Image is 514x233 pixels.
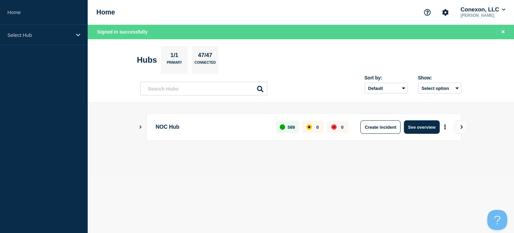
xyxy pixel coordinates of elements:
[404,120,439,134] button: See overview
[341,125,343,130] p: 0
[454,120,468,134] button: View
[364,75,408,80] div: Sort by:
[195,52,215,61] p: 47/47
[418,83,461,94] button: Select option
[316,125,319,130] p: 0
[139,125,142,130] button: Show Connected Hubs
[360,120,401,134] button: Create incident
[280,124,285,130] div: up
[487,210,507,230] iframe: Help Scout Beacon - Open
[459,6,507,13] button: Conexon, LLC
[97,29,148,35] span: Signed in successfully
[140,82,267,96] input: Search Hubs
[438,5,452,19] button: Account settings
[167,61,182,68] p: Primary
[441,121,449,133] button: More actions
[156,120,268,134] p: NOC Hub
[499,28,507,36] button: Close banner
[307,124,312,130] div: affected
[288,125,295,130] p: 589
[96,8,115,16] h1: Home
[168,52,181,61] p: 1/1
[331,124,337,130] div: down
[420,5,434,19] button: Support
[459,13,507,18] p: [PERSON_NAME]
[418,75,461,80] div: Show:
[364,83,408,94] select: Sort by
[194,61,216,68] p: Connected
[7,32,72,38] p: Select Hub
[137,55,157,65] h2: Hubs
